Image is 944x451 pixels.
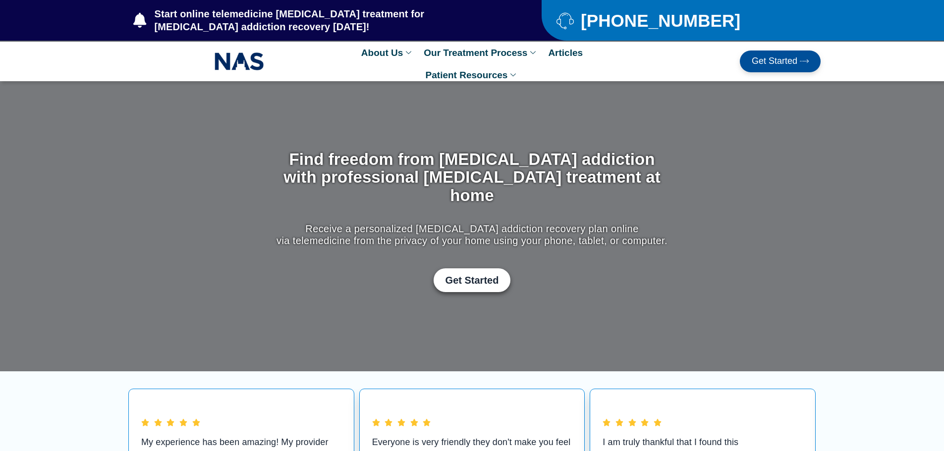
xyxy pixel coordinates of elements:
p: Receive a personalized [MEDICAL_DATA] addiction recovery plan online via telemedicine from the pr... [274,223,670,247]
a: About Us [356,42,419,64]
a: [PHONE_NUMBER] [556,12,796,29]
a: Start online telemedicine [MEDICAL_DATA] treatment for [MEDICAL_DATA] addiction recovery [DATE]! [133,7,502,33]
a: Articles [543,42,588,64]
img: NAS_email_signature-removebg-preview.png [215,50,264,73]
span: Get Started [752,56,797,66]
a: Our Treatment Process [419,42,543,64]
a: Patient Resources [421,64,524,86]
a: Get Started [434,268,511,292]
span: Start online telemedicine [MEDICAL_DATA] treatment for [MEDICAL_DATA] addiction recovery [DATE]! [152,7,502,33]
h1: Find freedom from [MEDICAL_DATA] addiction with professional [MEDICAL_DATA] treatment at home [274,150,670,204]
div: Get Started with Suboxone Treatment by filling-out this new patient packet form [274,268,670,292]
a: Get Started [740,50,821,72]
span: Get Started [445,274,499,286]
span: [PHONE_NUMBER] [578,14,740,27]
